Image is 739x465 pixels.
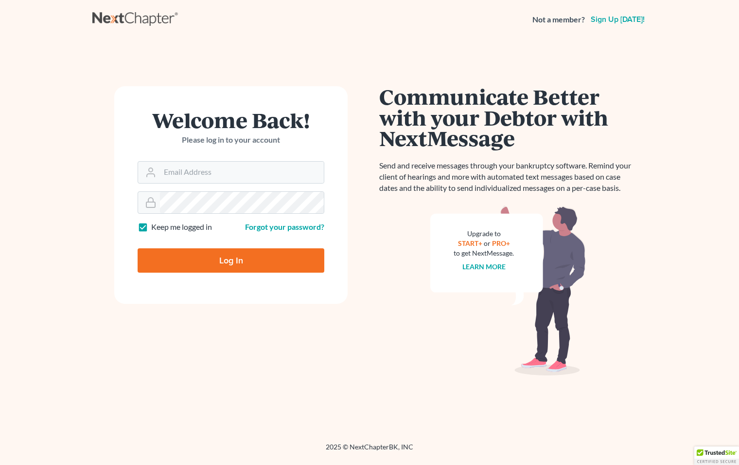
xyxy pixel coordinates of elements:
[694,446,739,465] div: TrustedSite Certified
[454,229,514,239] div: Upgrade to
[462,262,506,271] a: Learn more
[138,110,324,130] h1: Welcome Back!
[492,239,510,247] a: PRO+
[458,239,482,247] a: START+
[138,248,324,273] input: Log In
[160,162,324,183] input: Email Address
[245,222,324,231] a: Forgot your password?
[379,160,637,194] p: Send and receive messages through your bankruptcy software. Remind your client of hearings and mo...
[532,14,585,25] strong: Not a member?
[379,86,637,149] h1: Communicate Better with your Debtor with NextMessage
[454,248,514,258] div: to get NextMessage.
[484,239,491,247] span: or
[151,222,212,233] label: Keep me logged in
[430,205,586,376] img: nextmessage_bg-59042aed3d76b12b5cd301f8e5b87938c9018125f34e5fa2b7a6b67550977c72.svg
[589,16,647,23] a: Sign up [DATE]!
[138,134,324,146] p: Please log in to your account
[92,442,647,460] div: 2025 © NextChapterBK, INC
